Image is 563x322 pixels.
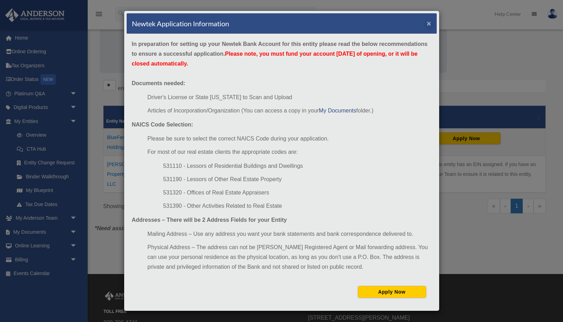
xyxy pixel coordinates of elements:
li: For most of our real estate clients the appropriate codes are: [147,147,431,157]
strong: Documents needed: [132,80,186,86]
li: Driver's License or State [US_STATE] to Scan and Upload [147,93,431,102]
strong: Addresses – There will be 2 Address Fields for your Entity [132,217,287,223]
button: Apply Now [358,286,426,298]
span: Please note, you must fund your account [DATE] of opening, or it will be closed automatically. [132,51,418,67]
li: 531110 - Lessors of Residential Buildings and Dwellings [163,161,431,171]
button: × [427,20,431,27]
strong: NAICS Code Selection: [132,122,193,128]
li: 531320 - Offices of Real Estate Appraisers [163,188,431,198]
strong: In preparation for setting up your Newtek Bank Account for this entity please read the below reco... [132,41,428,67]
li: 531390 - Other Activities Related to Real Estate [163,201,431,211]
li: 531190 - Lessors of Other Real Estate Property [163,174,431,184]
li: Physical Address – The address can not be [PERSON_NAME] Registered Agent or Mail forwarding addre... [147,242,431,272]
li: Mailing Address – Use any address you want your bank statements and bank correspondence delivered... [147,229,431,239]
li: Articles of Incorporation/Organization (You can access a copy in your folder.) [147,106,431,116]
h4: Newtek Application Information [132,19,229,28]
li: Please be sure to select the correct NAICS Code during your application. [147,134,431,144]
a: My Documents [319,108,356,114]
